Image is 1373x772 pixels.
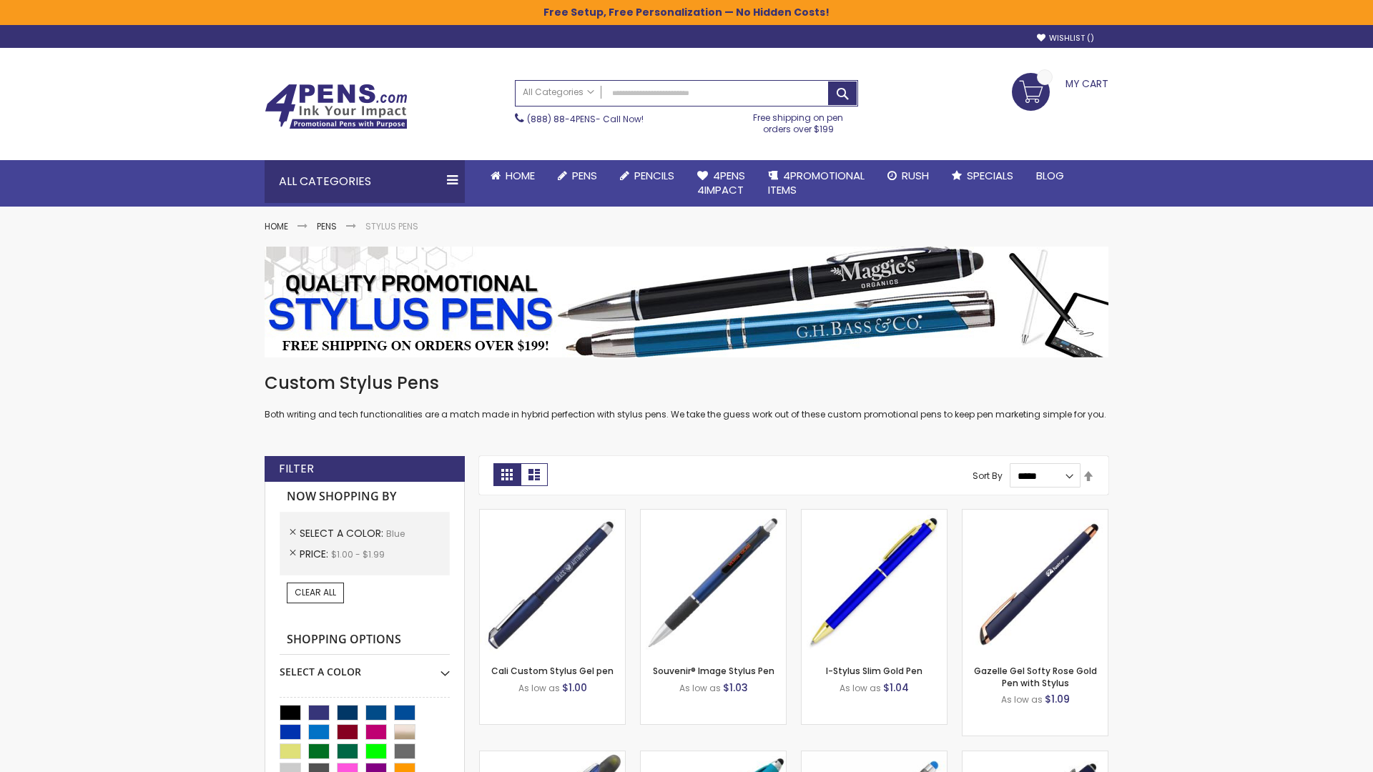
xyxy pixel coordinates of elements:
[940,160,1025,192] a: Specials
[386,528,405,540] span: Blue
[279,461,314,477] strong: Filter
[973,470,1003,482] label: Sort By
[768,168,865,197] span: 4PROMOTIONAL ITEMS
[516,81,601,104] a: All Categories
[974,665,1097,688] a: Gazelle Gel Softy Rose Gold Pen with Stylus
[1025,160,1076,192] a: Blog
[280,482,450,512] strong: Now Shopping by
[546,160,609,192] a: Pens
[1001,693,1043,706] span: As low as
[697,168,745,197] span: 4Pens 4impact
[280,625,450,655] strong: Shopping Options
[641,751,786,763] a: Neon Stylus Highlighter-Pen Combo-Blue
[265,220,288,232] a: Home
[491,665,614,677] a: Cali Custom Stylus Gel pen
[686,160,757,207] a: 4Pens4impact
[480,509,625,521] a: Cali Custom Stylus Gel pen-Blue
[265,247,1108,357] img: Stylus Pens
[331,548,385,560] span: $1.00 - $1.99
[300,547,331,561] span: Price
[609,160,686,192] a: Pencils
[295,586,336,598] span: Clear All
[963,509,1108,521] a: Gazelle Gel Softy Rose Gold Pen with Stylus-Blue
[802,751,947,763] a: Islander Softy Gel with Stylus - ColorJet Imprint-Blue
[480,510,625,655] img: Cali Custom Stylus Gel pen-Blue
[963,510,1108,655] img: Gazelle Gel Softy Rose Gold Pen with Stylus-Blue
[365,220,418,232] strong: Stylus Pens
[963,751,1108,763] a: Custom Soft Touch® Metal Pens with Stylus-Blue
[480,751,625,763] a: Souvenir® Jalan Highlighter Stylus Pen Combo-Blue
[1037,33,1094,44] a: Wishlist
[265,160,465,203] div: All Categories
[679,682,721,694] span: As low as
[317,220,337,232] a: Pens
[300,526,386,540] span: Select A Color
[802,509,947,521] a: I-Stylus Slim Gold-Blue
[723,681,748,695] span: $1.03
[518,682,560,694] span: As low as
[265,372,1108,395] h1: Custom Stylus Pens
[506,168,535,183] span: Home
[572,168,597,183] span: Pens
[527,113,644,125] span: - Call Now!
[1045,692,1070,706] span: $1.09
[562,681,587,695] span: $1.00
[641,510,786,655] img: Souvenir® Image Stylus Pen-Blue
[265,84,408,129] img: 4Pens Custom Pens and Promotional Products
[479,160,546,192] a: Home
[280,655,450,679] div: Select A Color
[634,168,674,183] span: Pencils
[265,372,1108,421] div: Both writing and tech functionalities are a match made in hybrid perfection with stylus pens. We ...
[826,665,922,677] a: I-Stylus Slim Gold Pen
[641,509,786,521] a: Souvenir® Image Stylus Pen-Blue
[840,682,881,694] span: As low as
[523,86,594,98] span: All Categories
[876,160,940,192] a: Rush
[757,160,876,207] a: 4PROMOTIONALITEMS
[739,107,859,135] div: Free shipping on pen orders over $199
[493,463,521,486] strong: Grid
[883,681,909,695] span: $1.04
[1036,168,1064,183] span: Blog
[967,168,1013,183] span: Specials
[802,510,947,655] img: I-Stylus Slim Gold-Blue
[653,665,774,677] a: Souvenir® Image Stylus Pen
[287,583,344,603] a: Clear All
[527,113,596,125] a: (888) 88-4PENS
[902,168,929,183] span: Rush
